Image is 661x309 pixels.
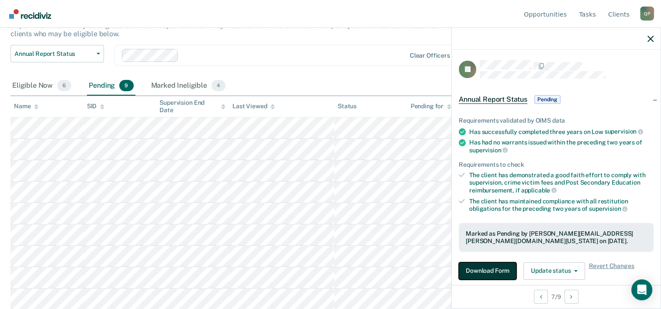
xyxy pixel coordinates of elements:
span: 9 [119,80,133,91]
span: Annual Report Status [14,50,93,58]
span: Pending [534,95,561,104]
div: Pending for [411,103,451,110]
span: Revert Changes [588,262,634,280]
span: 6 [57,80,71,91]
div: SID [87,103,105,110]
div: Marked as Pending by [PERSON_NAME][EMAIL_ADDRESS][PERSON_NAME][DOMAIN_NAME][US_STATE] on [DATE]. [466,230,647,245]
div: Marked Ineligible [149,76,228,96]
div: Clear officers [410,52,450,59]
button: Download Form [459,262,516,280]
div: Requirements validated by OIMS data [459,117,654,124]
span: supervision [605,128,643,135]
button: Next Opportunity [564,290,578,304]
div: The client has maintained compliance with all restitution obligations for the preceding two years of [469,198,654,213]
button: Previous Opportunity [534,290,548,304]
span: Annual Report Status [459,95,527,104]
div: Has successfully completed three years on Low [469,128,654,136]
div: Eligible Now [10,76,73,96]
div: Annual Report StatusPending [452,86,661,113]
button: Profile dropdown button [640,7,654,21]
p: Supervision clients may be eligible for Annual Report Status if they meet certain criteria. The o... [10,21,500,38]
div: Pending [87,76,135,96]
button: Update status [523,262,585,280]
div: Open Intercom Messenger [631,279,652,300]
div: Requirements to check [459,161,654,168]
div: Last Viewed [232,103,275,110]
div: Supervision End Date [159,99,225,114]
div: 7 / 9 [452,285,661,308]
span: supervision [589,205,627,212]
a: Navigate to form link [459,262,520,280]
div: The client has demonstrated a good faith effort to comply with supervision, crime victim fees and... [469,172,654,194]
span: 4 [211,80,225,91]
span: supervision [469,147,508,154]
img: Recidiviz [9,9,51,19]
a: here [408,21,422,30]
div: Q P [640,7,654,21]
span: applicable [521,187,557,194]
div: Has had no warrants issued within the preceding two years of [469,139,654,154]
div: Status [338,103,356,110]
div: Name [14,103,38,110]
